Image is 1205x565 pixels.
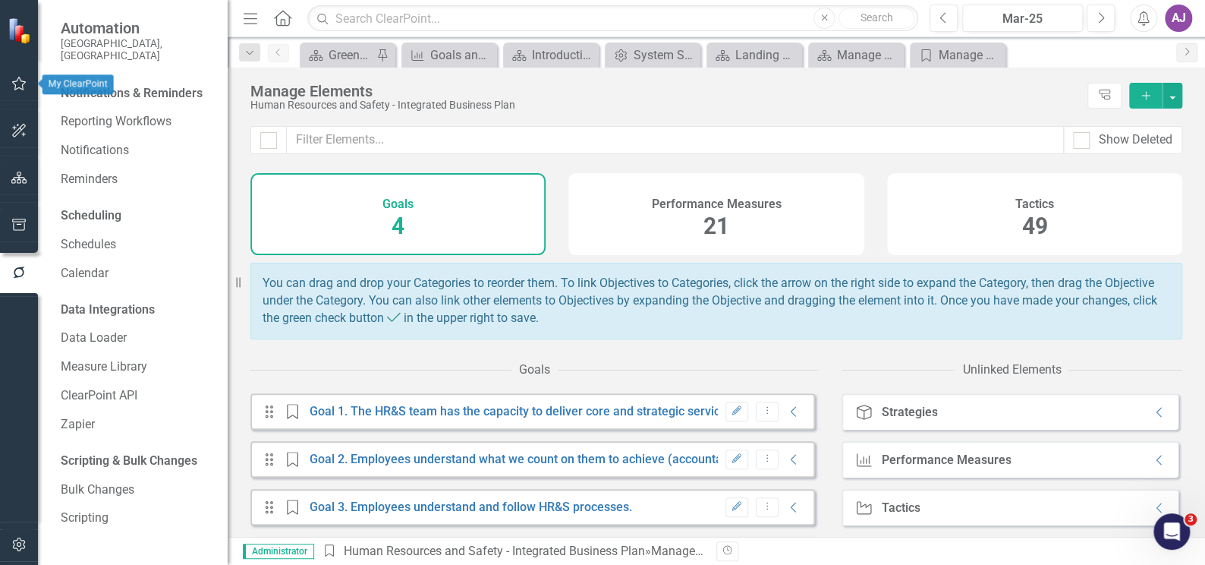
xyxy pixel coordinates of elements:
[392,213,404,239] span: 4
[1165,5,1192,32] button: AJ
[42,74,114,94] div: My ClearPoint
[837,46,900,65] div: Manage Scorecards
[532,46,595,65] div: Introduction
[634,46,697,65] div: System Setup
[61,19,212,37] span: Automation
[812,46,900,65] a: Manage Scorecards
[61,416,212,434] a: Zapier
[329,46,373,65] div: Green Environment Landing Page
[881,406,937,419] div: Strategies
[61,358,212,376] a: Measure Library
[61,142,212,159] a: Notifications
[310,404,736,418] a: Goal 1. The HR&S team has the capacity to deliver core and strategic services.
[61,207,121,225] div: Scheduling
[651,197,781,211] h4: Performance Measures
[343,544,644,558] a: Human Resources and Safety - Integrated Business Plan
[61,330,212,347] a: Data Loader
[307,5,918,32] input: Search ClearPoint...
[322,543,705,560] div: » Manage Goals
[250,99,1080,111] div: Human Resources and Safety - Integrated Business Plan
[507,46,595,65] a: Introduction
[250,263,1182,339] div: You can drag and drop your Categories to reorder them. To link Objectives to Categories, click th...
[304,46,373,65] a: Green Environment Landing Page
[61,453,197,470] div: Scripting & Bulk Changes
[61,510,212,527] a: Scripting
[61,236,212,254] a: Schedules
[1153,513,1190,550] iframe: Intercom live chat
[967,10,1078,28] div: Mar-25
[243,544,314,559] span: Administrator
[1015,197,1054,211] h4: Tactics
[61,37,212,62] small: [GEOGRAPHIC_DATA], [GEOGRAPHIC_DATA]
[61,481,212,499] a: Bulk Changes
[519,361,550,379] div: Goals
[430,46,493,65] div: Goals and Measures
[962,5,1083,32] button: Mar-25
[61,387,212,405] a: ClearPoint API
[962,361,1061,379] div: Unlinked Elements
[310,500,632,514] a: Goal 3. Employees understand and follow HR&S processes.
[1185,513,1197,526] span: 3
[250,83,1080,99] div: Manage Elements
[881,501,920,515] div: Tactics
[310,452,972,466] a: Goal 2. Employees understand what we count on them to achieve (accountability) and how to achieve...
[838,8,914,29] button: Search
[914,46,1002,65] a: Manage Elements
[61,301,155,319] div: Data Integrations
[61,265,212,282] a: Calendar
[7,16,35,44] img: ClearPoint Strategy
[710,46,798,65] a: Landing Page
[939,46,1002,65] div: Manage Elements
[1099,131,1172,149] div: Show Deleted
[735,46,798,65] div: Landing Page
[382,197,414,211] h4: Goals
[860,11,893,24] span: Search
[61,171,212,188] a: Reminders
[61,85,203,103] div: Notifications & Reminders
[61,113,212,131] a: Reporting Workflows
[881,453,1011,467] div: Performance Measures
[703,213,729,239] span: 21
[405,46,493,65] a: Goals and Measures
[1021,213,1047,239] span: 49
[609,46,697,65] a: System Setup
[286,126,1064,154] input: Filter Elements...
